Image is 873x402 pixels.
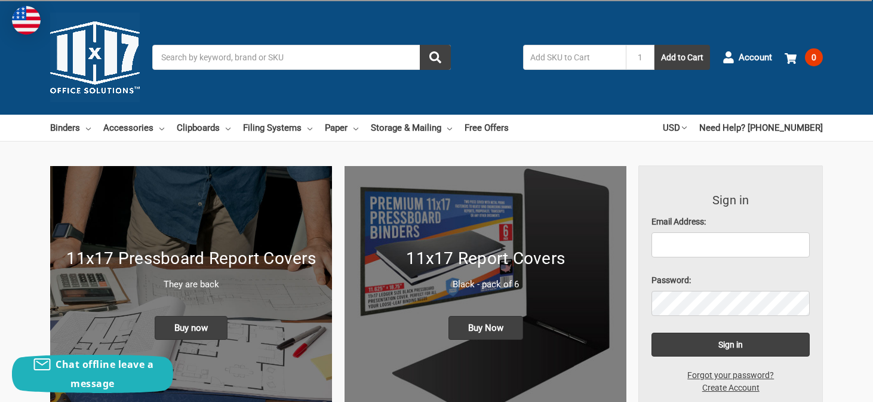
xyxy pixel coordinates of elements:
[63,278,319,291] p: They are back
[696,382,766,394] a: Create Account
[155,316,228,340] span: Buy now
[325,115,358,141] a: Paper
[723,42,772,73] a: Account
[177,115,230,141] a: Clipboards
[663,115,687,141] a: USD
[357,246,614,271] h1: 11x17 Report Covers
[103,115,164,141] a: Accessories
[63,246,319,271] h1: 11x17 Pressboard Report Covers
[651,191,810,209] h3: Sign in
[12,6,41,35] img: duty and tax information for United States
[371,115,452,141] a: Storage & Mailing
[651,216,810,228] label: Email Address:
[654,45,710,70] button: Add to Cart
[50,13,140,102] img: 11x17.com
[651,274,810,287] label: Password:
[243,115,312,141] a: Filing Systems
[56,358,153,390] span: Chat offline leave a message
[50,115,91,141] a: Binders
[152,45,451,70] input: Search by keyword, brand or SKU
[448,316,523,340] span: Buy Now
[785,42,823,73] a: 0
[699,115,823,141] a: Need Help? [PHONE_NUMBER]
[651,333,810,357] input: Sign in
[465,115,509,141] a: Free Offers
[739,51,772,65] span: Account
[805,48,823,66] span: 0
[523,45,626,70] input: Add SKU to Cart
[681,369,780,382] a: Forgot your password?
[12,355,173,393] button: Chat offline leave a message
[357,278,614,291] p: Black - pack of 6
